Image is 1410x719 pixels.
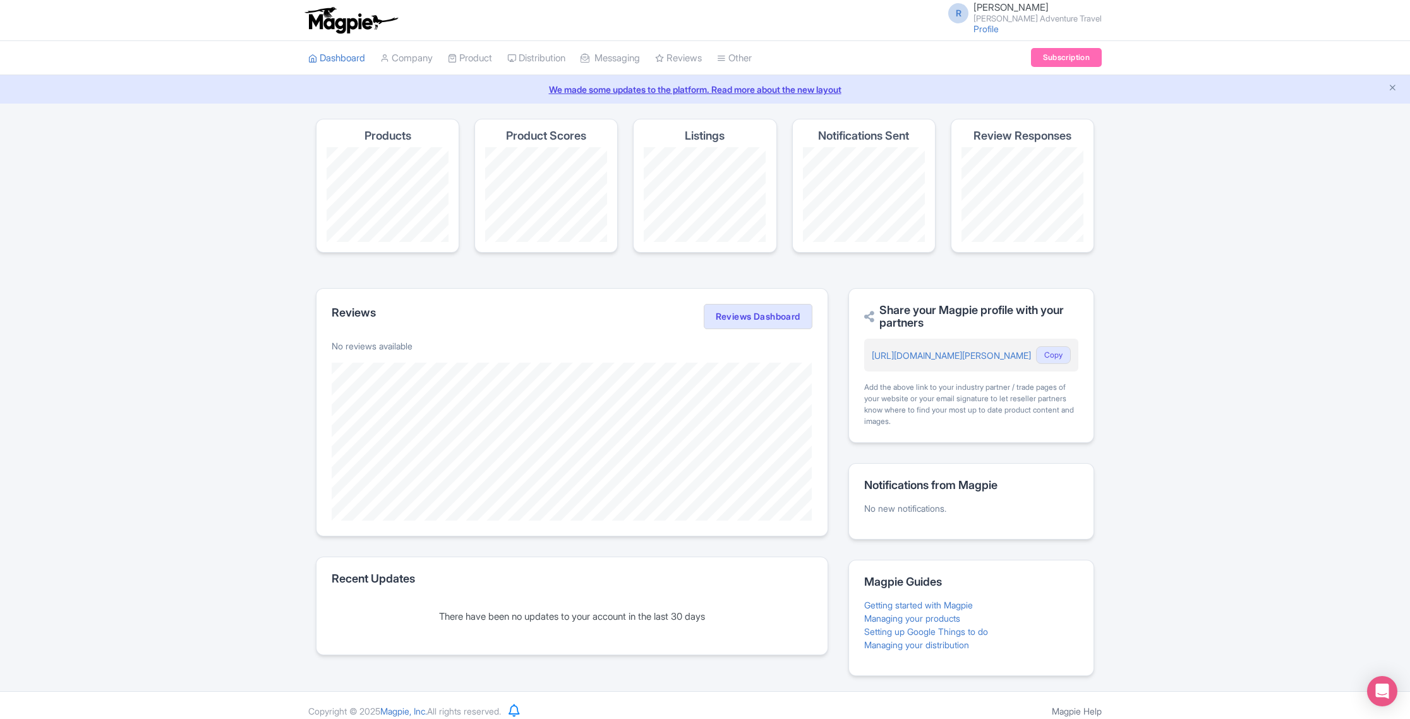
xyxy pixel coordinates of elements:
div: Dominio [66,75,97,83]
a: Managing your products [864,613,960,624]
h4: Listings [685,130,725,142]
a: Company [380,41,433,76]
h2: Notifications from Magpie [864,479,1078,492]
span: R [948,3,968,23]
a: Subscription [1031,48,1102,67]
h2: Share your Magpie profile with your partners [864,304,1078,329]
a: Setting up Google Things to do [864,626,988,637]
a: Reviews [655,41,702,76]
a: Dashboard [308,41,365,76]
img: logo_orange.svg [20,20,30,30]
div: v 4.0.25 [35,20,62,30]
a: Messaging [581,41,640,76]
h4: Review Responses [973,130,1071,142]
button: Copy [1036,346,1071,364]
img: tab_keywords_by_traffic_grey.svg [135,73,145,83]
img: tab_domain_overview_orange.svg [52,73,63,83]
a: Distribution [507,41,565,76]
img: website_grey.svg [20,33,30,43]
p: No new notifications. [864,502,1078,515]
div: Palabras clave [148,75,201,83]
span: [PERSON_NAME] [973,1,1049,13]
a: Managing your distribution [864,639,969,650]
h4: Notifications Sent [818,130,909,142]
small: [PERSON_NAME] Adventure Travel [973,15,1102,23]
a: Reviews Dashboard [704,304,812,329]
a: We made some updates to the platform. Read more about the new layout [8,83,1402,96]
div: Open Intercom Messenger [1367,676,1397,706]
h2: Magpie Guides [864,576,1078,588]
h2: Reviews [332,306,376,319]
a: R [PERSON_NAME] [PERSON_NAME] Adventure Travel [941,3,1102,23]
p: No reviews available [332,339,812,353]
a: Profile [973,23,999,34]
a: Magpie Help [1052,706,1102,716]
a: [URL][DOMAIN_NAME][PERSON_NAME] [872,350,1031,361]
div: There have been no updates to your account in the last 30 days [332,610,812,624]
a: Other [717,41,752,76]
div: Add the above link to your industry partner / trade pages of your website or your email signature... [864,382,1078,427]
img: logo-ab69f6fb50320c5b225c76a69d11143b.png [302,6,400,34]
a: Product [448,41,492,76]
h4: Products [365,130,411,142]
div: Copyright © 2025 All rights reserved. [301,704,509,718]
h2: Recent Updates [332,572,812,585]
button: Close announcement [1388,82,1397,96]
div: Dominio: [DOMAIN_NAME] [33,33,142,43]
a: Getting started with Magpie [864,600,973,610]
h4: Product Scores [506,130,586,142]
span: Magpie, Inc. [380,706,427,716]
